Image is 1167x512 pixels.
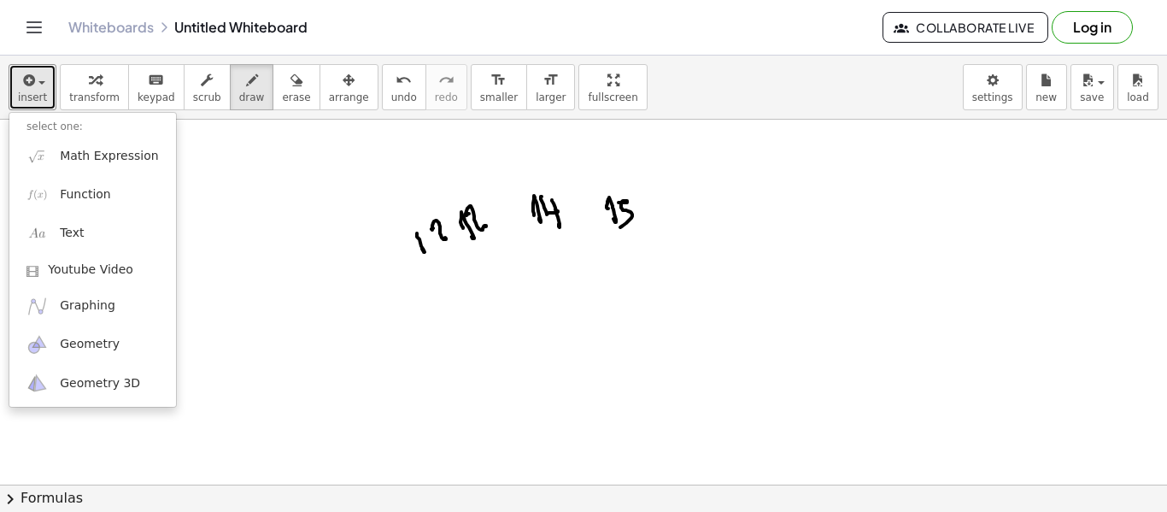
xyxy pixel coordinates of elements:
a: Whiteboards [68,19,154,36]
button: Log in [1052,11,1133,44]
img: Aa.png [26,223,48,244]
button: keyboardkeypad [128,64,185,110]
a: Function [9,175,176,214]
img: ggb-3d.svg [26,373,48,394]
i: keyboard [148,70,164,91]
button: settings [963,64,1023,110]
span: Math Expression [60,148,158,165]
span: fullscreen [588,91,637,103]
i: format_size [542,70,559,91]
span: load [1127,91,1149,103]
a: Youtube Video [9,253,176,287]
a: Graphing [9,287,176,326]
span: Function [60,186,111,203]
span: redo [435,91,458,103]
span: Youtube Video [48,262,133,279]
button: save [1070,64,1114,110]
button: load [1117,64,1158,110]
img: sqrt_x.png [26,145,48,167]
button: Collaborate Live [883,12,1048,43]
span: arrange [329,91,369,103]
button: redoredo [425,64,467,110]
span: draw [239,91,265,103]
button: new [1026,64,1067,110]
li: select one: [9,117,176,137]
span: undo [391,91,417,103]
span: insert [18,91,47,103]
span: settings [972,91,1013,103]
i: undo [396,70,412,91]
button: undoundo [382,64,426,110]
button: transform [60,64,129,110]
button: erase [273,64,320,110]
button: format_sizelarger [526,64,575,110]
button: arrange [320,64,378,110]
i: format_size [490,70,507,91]
button: Toggle navigation [21,14,48,41]
span: new [1035,91,1057,103]
span: keypad [138,91,175,103]
button: format_sizesmaller [471,64,527,110]
span: scrub [193,91,221,103]
span: larger [536,91,566,103]
span: Collaborate Live [897,20,1034,35]
span: Text [60,225,84,242]
img: f_x.png [26,184,48,205]
a: Math Expression [9,137,176,175]
span: Geometry 3D [60,375,140,392]
button: fullscreen [578,64,647,110]
span: smaller [480,91,518,103]
i: redo [438,70,454,91]
span: Geometry [60,336,120,353]
a: Geometry [9,326,176,364]
a: Text [9,215,176,253]
span: save [1080,91,1104,103]
a: Geometry 3D [9,364,176,403]
img: ggb-graphing.svg [26,296,48,317]
button: insert [9,64,56,110]
span: Graphing [60,297,115,315]
span: transform [69,91,120,103]
span: erase [282,91,310,103]
img: ggb-geometry.svg [26,334,48,356]
button: draw [230,64,274,110]
button: scrub [184,64,231,110]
